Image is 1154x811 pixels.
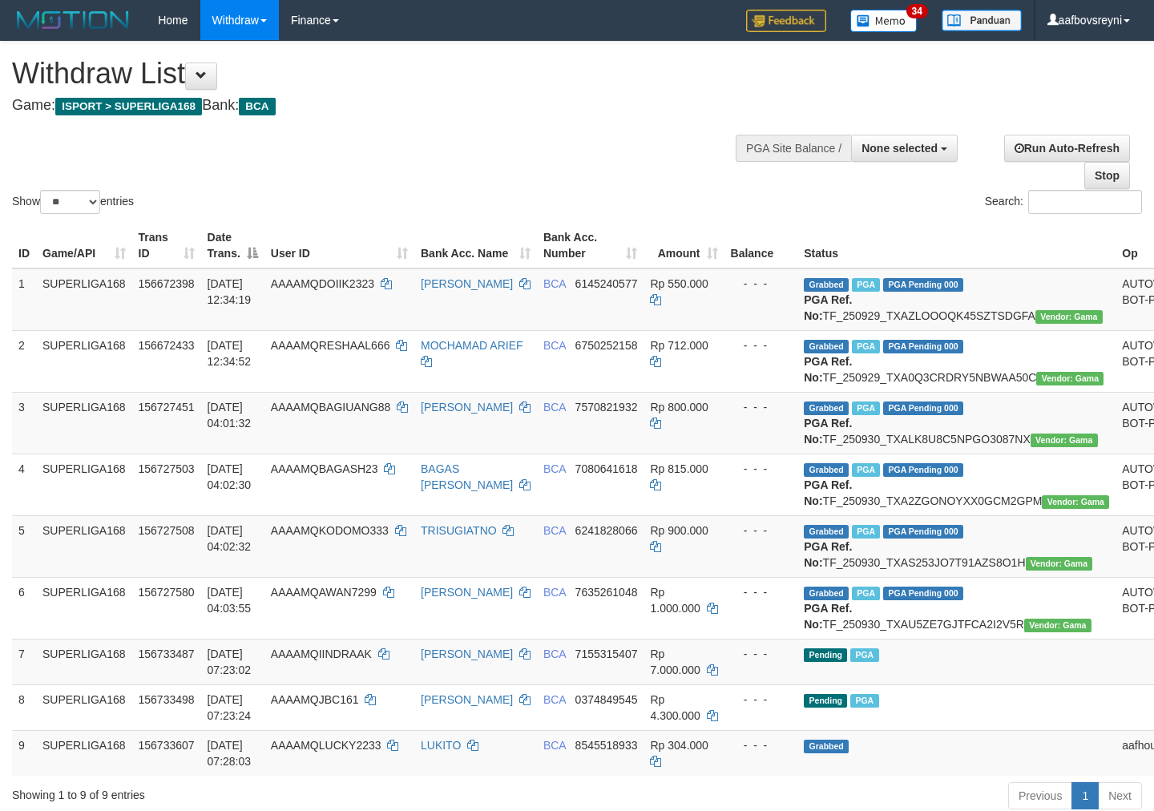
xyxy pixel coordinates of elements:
a: LUKITO [421,739,461,752]
td: 4 [12,454,36,515]
span: 156733498 [139,693,195,706]
span: AAAAMQBAGIUANG88 [271,401,390,414]
th: Date Trans.: activate to sort column descending [201,223,264,268]
div: - - - [731,461,792,477]
span: Marked by aafsoycanthlai [852,340,880,353]
div: - - - [731,523,792,539]
a: Stop [1084,162,1130,189]
span: 156733607 [139,739,195,752]
span: [DATE] 04:02:32 [208,524,252,553]
b: PGA Ref. No: [804,417,852,446]
div: - - - [731,646,792,662]
td: TF_250930_TXALK8U8C5NPGO3087NX [797,392,1116,454]
span: 156727451 [139,401,195,414]
span: Marked by aafnonsreyleab [850,648,878,662]
span: BCA [543,648,566,660]
span: Vendor URL: https://trx31.1velocity.biz [1042,495,1109,509]
span: Copy 7155315407 to clipboard [575,648,638,660]
span: Pending [804,648,847,662]
span: AAAAMQKODOMO333 [271,524,389,537]
span: Pending [804,694,847,708]
a: [PERSON_NAME] [421,277,513,290]
a: 1 [1071,782,1099,809]
span: Grabbed [804,587,849,600]
b: PGA Ref. No: [804,293,852,322]
span: Copy 7080641618 to clipboard [575,462,638,475]
span: Grabbed [804,463,849,477]
span: [DATE] 04:03:55 [208,586,252,615]
td: 9 [12,730,36,776]
div: - - - [731,584,792,600]
span: Rp 550.000 [650,277,708,290]
div: - - - [731,737,792,753]
span: Rp 304.000 [650,739,708,752]
div: - - - [731,276,792,292]
span: PGA Pending [883,340,963,353]
td: TF_250929_TXA0Q3CRDRY5NBWAA50C [797,330,1116,392]
div: - - - [731,692,792,708]
span: PGA Pending [883,587,963,600]
span: Vendor URL: https://trx31.1velocity.biz [1035,310,1103,324]
span: AAAAMQDOIIK2323 [271,277,374,290]
span: 34 [906,4,928,18]
span: AAAAMQBAGASH23 [271,462,378,475]
span: Grabbed [804,278,849,292]
span: 156672433 [139,339,195,352]
span: PGA Pending [883,463,963,477]
div: Showing 1 to 9 of 9 entries [12,781,469,803]
h4: Game: Bank: [12,98,753,114]
td: SUPERLIGA168 [36,577,132,639]
span: 156727580 [139,586,195,599]
span: Grabbed [804,340,849,353]
span: 156727508 [139,524,195,537]
a: BAGAS [PERSON_NAME] [421,462,513,491]
button: None selected [851,135,958,162]
th: Game/API: activate to sort column ascending [36,223,132,268]
th: Bank Acc. Name: activate to sort column ascending [414,223,537,268]
span: Vendor URL: https://trx31.1velocity.biz [1036,372,1104,385]
span: BCA [543,462,566,475]
b: PGA Ref. No: [804,478,852,507]
a: Next [1098,782,1142,809]
span: [DATE] 07:23:24 [208,693,252,722]
span: Vendor URL: https://trx31.1velocity.biz [1031,434,1098,447]
b: PGA Ref. No: [804,602,852,631]
td: SUPERLIGA168 [36,454,132,515]
b: PGA Ref. No: [804,355,852,384]
span: [DATE] 04:01:32 [208,401,252,430]
span: Marked by aafchoeunmanni [852,587,880,600]
span: BCA [543,586,566,599]
a: [PERSON_NAME] [421,693,513,706]
h1: Withdraw List [12,58,753,90]
span: Vendor URL: https://trx31.1velocity.biz [1026,557,1093,571]
td: TF_250929_TXAZLOOOQK45SZTSDGFA [797,268,1116,331]
th: Amount: activate to sort column ascending [644,223,724,268]
span: PGA Pending [883,278,963,292]
span: AAAAMQAWAN7299 [271,586,377,599]
td: SUPERLIGA168 [36,268,132,331]
td: 6 [12,577,36,639]
input: Search: [1028,190,1142,214]
span: BCA [543,524,566,537]
span: Rp 815.000 [650,462,708,475]
span: 156672398 [139,277,195,290]
div: PGA Site Balance / [736,135,851,162]
td: TF_250930_TXAU5ZE7GJTFCA2I2V5R [797,577,1116,639]
img: panduan.png [942,10,1022,31]
span: Rp 1.000.000 [650,586,700,615]
a: Run Auto-Refresh [1004,135,1130,162]
span: BCA [543,739,566,752]
span: Grabbed [804,525,849,539]
td: SUPERLIGA168 [36,639,132,684]
span: Marked by aafchoeunmanni [852,401,880,415]
th: Status [797,223,1116,268]
b: PGA Ref. No: [804,540,852,569]
span: Rp 900.000 [650,524,708,537]
a: TRISUGIATNO [421,524,497,537]
span: AAAAMQJBC161 [271,693,359,706]
td: SUPERLIGA168 [36,684,132,730]
img: Button%20Memo.svg [850,10,918,32]
span: Copy 6145240577 to clipboard [575,277,638,290]
span: BCA [543,693,566,706]
span: Marked by aafsoycanthlai [852,278,880,292]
